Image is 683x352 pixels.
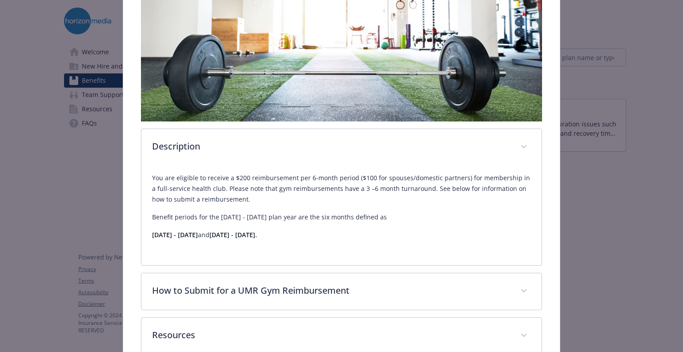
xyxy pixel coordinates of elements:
[152,328,509,342] p: Resources
[141,129,541,166] div: Description
[152,140,509,153] p: Description
[141,273,541,310] div: How to Submit for a UMR Gym Reimbursement
[209,231,257,239] strong: [DATE] - [DATE].
[152,212,530,223] p: Benefit periods for the [DATE] - [DATE] plan year are the six months defined as
[152,231,198,239] strong: [DATE] - [DATE]
[152,173,530,205] p: You are eligible to receive a $200 reimbursement per 6-month period ($100 for spouses/domestic pa...
[141,166,541,265] div: Description
[152,284,509,297] p: How to Submit for a UMR Gym Reimbursement
[152,230,530,240] p: and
